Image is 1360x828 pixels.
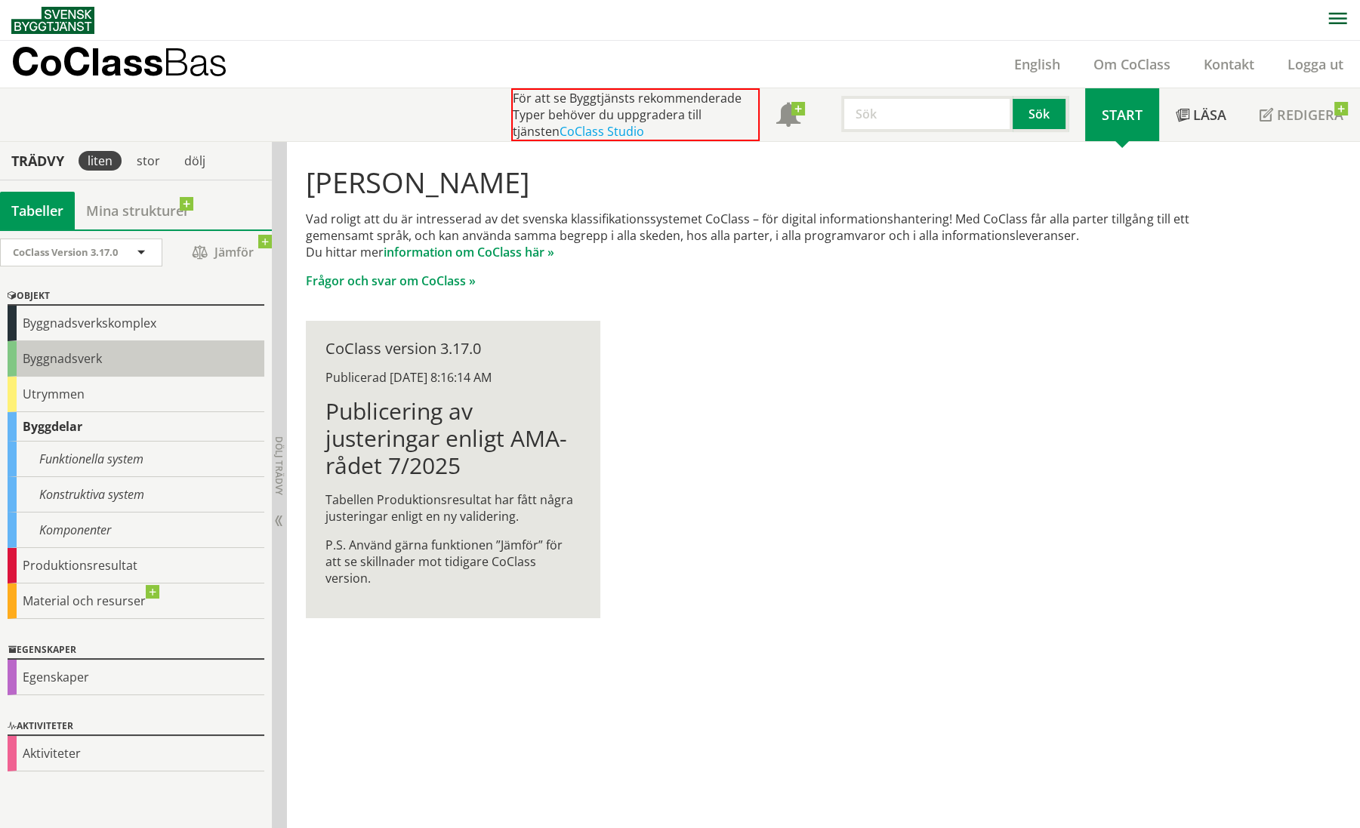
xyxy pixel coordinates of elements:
[325,537,580,586] p: P.S. Använd gärna funktionen ”Jämför” för att se skillnader mot tidigare CoClass version.
[1271,55,1360,73] a: Logga ut
[8,306,264,341] div: Byggnadsverkskomplex
[560,123,644,140] a: CoClass Studio
[325,398,580,479] h1: Publicering av justeringar enligt AMA-rådet 7/2025
[8,341,264,377] div: Byggnadsverk
[8,642,264,660] div: Egenskaper
[8,377,264,412] div: Utrymmen
[273,436,285,495] span: Dölj trädvy
[75,192,201,229] a: Mina strukturer
[325,369,580,386] div: Publicerad [DATE] 8:16:14 AM
[11,53,227,70] p: CoClass
[79,151,122,171] div: liten
[177,239,268,266] span: Jämför
[8,583,264,619] div: Material och resurser
[8,718,264,736] div: Aktiviteter
[11,7,94,34] img: Svensk Byggtjänst
[325,491,580,525] p: Tabellen Produktionsresultat har fått några justeringar enligt en ny validering.
[776,104,800,128] span: Notifikationer
[306,165,1234,199] h1: [PERSON_NAME]
[8,442,264,477] div: Funktionella system
[8,736,264,771] div: Aktiviteter
[1243,88,1360,141] a: Redigera
[841,96,1013,132] input: Sök
[384,244,554,260] a: information om CoClass här »
[128,151,169,171] div: stor
[1077,55,1187,73] a: Om CoClass
[998,55,1077,73] a: English
[13,245,118,259] span: CoClass Version 3.17.0
[306,272,476,289] a: Frågor och svar om CoClass »
[1159,88,1243,141] a: Läsa
[8,477,264,512] div: Konstruktiva system
[8,548,264,583] div: Produktionsresultat
[1013,96,1069,132] button: Sök
[1193,106,1226,124] span: Läsa
[511,88,760,141] div: För att se Byggtjänsts rekommenderade Typer behöver du uppgradera till tjänsten
[1277,106,1343,124] span: Redigera
[8,412,264,442] div: Byggdelar
[8,660,264,695] div: Egenskaper
[11,41,260,88] a: CoClassBas
[1102,106,1143,124] span: Start
[8,288,264,306] div: Objekt
[8,512,264,548] div: Komponenter
[175,151,214,171] div: dölj
[306,211,1234,260] p: Vad roligt att du är intresserad av det svenska klassifikationssystemet CoClass – för digital inf...
[3,152,72,169] div: Trädvy
[1085,88,1159,141] a: Start
[1187,55,1271,73] a: Kontakt
[163,39,227,84] span: Bas
[325,340,580,357] div: CoClass version 3.17.0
